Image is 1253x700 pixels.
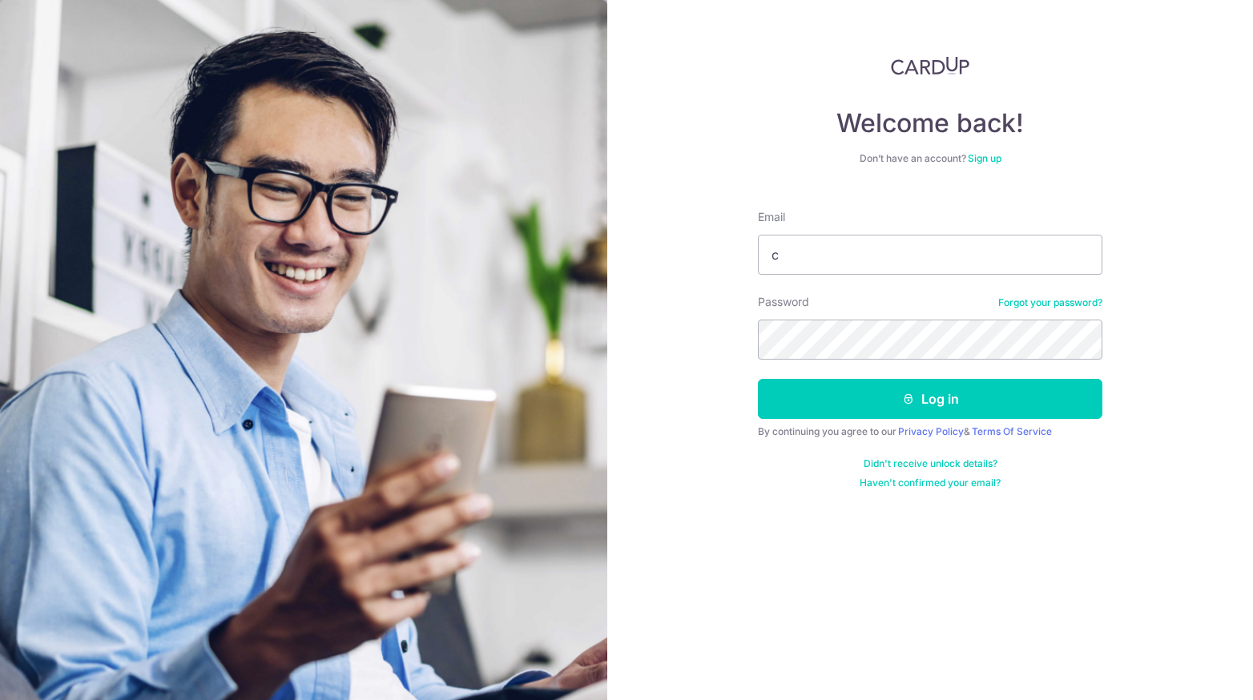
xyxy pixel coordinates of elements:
h4: Welcome back! [758,107,1102,139]
a: Haven't confirmed your email? [860,477,1001,489]
a: Sign up [968,152,1001,164]
div: Don’t have an account? [758,152,1102,165]
div: By continuing you agree to our & [758,425,1102,438]
a: Didn't receive unlock details? [864,457,997,470]
input: Enter your Email [758,235,1102,275]
img: CardUp Logo [891,56,969,75]
label: Password [758,294,809,310]
a: Terms Of Service [972,425,1052,437]
a: Privacy Policy [898,425,964,437]
label: Email [758,209,785,225]
a: Forgot your password? [998,296,1102,309]
button: Log in [758,379,1102,419]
